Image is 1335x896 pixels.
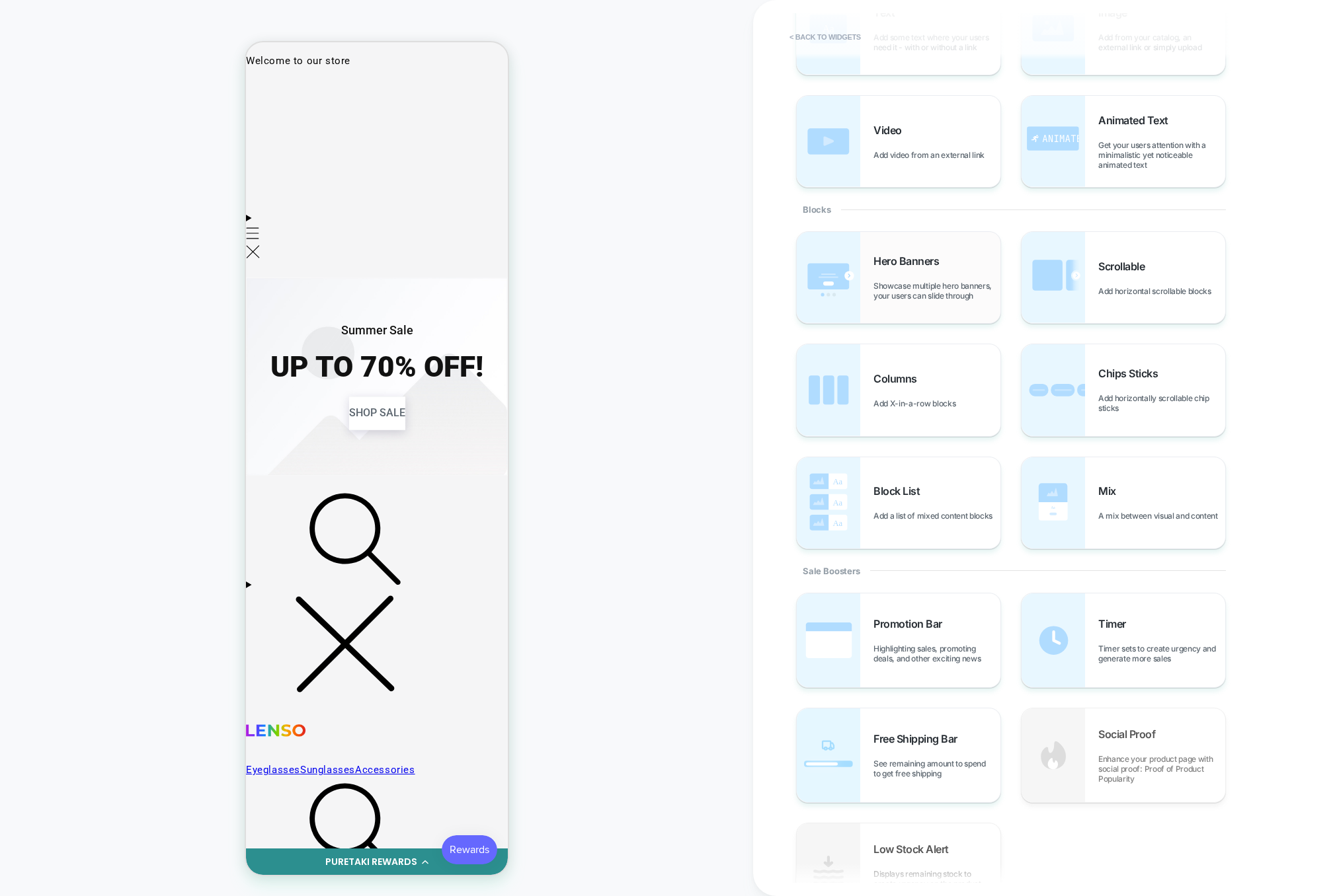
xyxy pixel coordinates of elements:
div: Sale Boosters [796,549,1226,593]
span: Add X-in-a-row blocks [873,398,962,408]
span: Block List [873,484,926,498]
span: Get your users attention with a minimalistic yet noticeable animated text [1098,140,1225,170]
span: Enhance your product page with social proof: Proof of Product Popularity [1098,754,1225,784]
span: Chips Sticks [1098,367,1164,380]
span: Showcase multiple hero banners, your users can slide through [873,281,1000,301]
span: Add horizontally scrollable chip sticks [1098,393,1225,413]
span: Add horizontal scrollable blocks [1098,286,1218,296]
iframe: Button to open loyalty program pop-up [196,793,251,822]
span: See remaining amount to spend to get free shipping [873,759,1000,778]
span: Timer sets to create urgency and generate more sales [1098,644,1225,663]
span: Add a list of mixed content blocks [873,511,999,521]
span: Columns [873,372,924,385]
span: Timer [1098,617,1133,630]
span: Hero Banners [873,254,946,268]
a: Sunglasses [54,722,109,735]
span: Add video from an external link [873,150,991,160]
span: Summer Sale [95,281,167,295]
span: A mix between visual and content [1098,511,1225,521]
span: Social Proof [1098,728,1162,741]
span: Animated Text [1098,114,1175,127]
a: Accessories [109,722,169,735]
span: Promotion Bar [873,617,949,630]
span: Low Stock Alert [873,842,955,856]
span: UP TO 70% OFF! [24,307,237,342]
span: Mix [1098,484,1123,498]
span: Scrollable [1098,260,1151,273]
span: Highlighting sales, promoting deals, and other exciting news [873,644,1000,663]
span: Video [873,124,909,137]
div: PURETAKI REWARDS [79,813,171,827]
a: SHOP SALE [103,354,159,388]
button: < Back to widgets [783,26,868,48]
span: Free Shipping Bar [873,732,964,745]
div: Blocks [796,188,1226,231]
